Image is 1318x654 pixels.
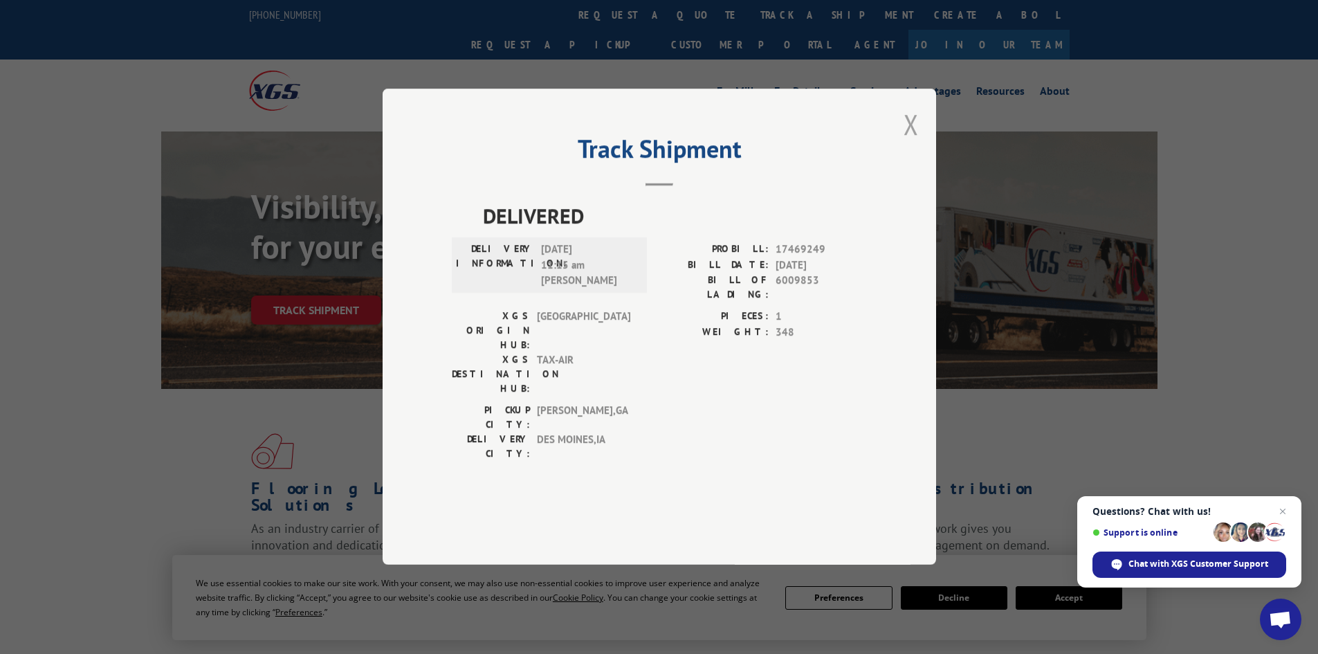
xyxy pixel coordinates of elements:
[537,403,630,433] span: [PERSON_NAME] , GA
[1128,558,1268,570] span: Chat with XGS Customer Support
[776,325,867,340] span: 348
[776,273,867,302] span: 6009853
[1260,599,1301,640] div: Open chat
[776,309,867,325] span: 1
[537,433,630,462] span: DES MOINES , IA
[537,309,630,353] span: [GEOGRAPHIC_DATA]
[659,242,769,258] label: PROBILL:
[452,309,530,353] label: XGS ORIGIN HUB:
[659,273,769,302] label: BILL OF LADING:
[1092,527,1209,538] span: Support is online
[452,139,867,165] h2: Track Shipment
[456,242,534,289] label: DELIVERY INFORMATION:
[452,433,530,462] label: DELIVERY CITY:
[1274,503,1291,520] span: Close chat
[904,106,919,143] button: Close modal
[659,325,769,340] label: WEIGHT:
[537,353,630,397] span: TAX-AIR
[483,201,867,232] span: DELIVERED
[659,309,769,325] label: PIECES:
[452,403,530,433] label: PICKUP CITY:
[776,257,867,273] span: [DATE]
[1092,506,1286,517] span: Questions? Chat with us!
[1092,552,1286,578] div: Chat with XGS Customer Support
[541,242,634,289] span: [DATE] 11:15 am [PERSON_NAME]
[452,353,530,397] label: XGS DESTINATION HUB:
[659,257,769,273] label: BILL DATE:
[776,242,867,258] span: 17469249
